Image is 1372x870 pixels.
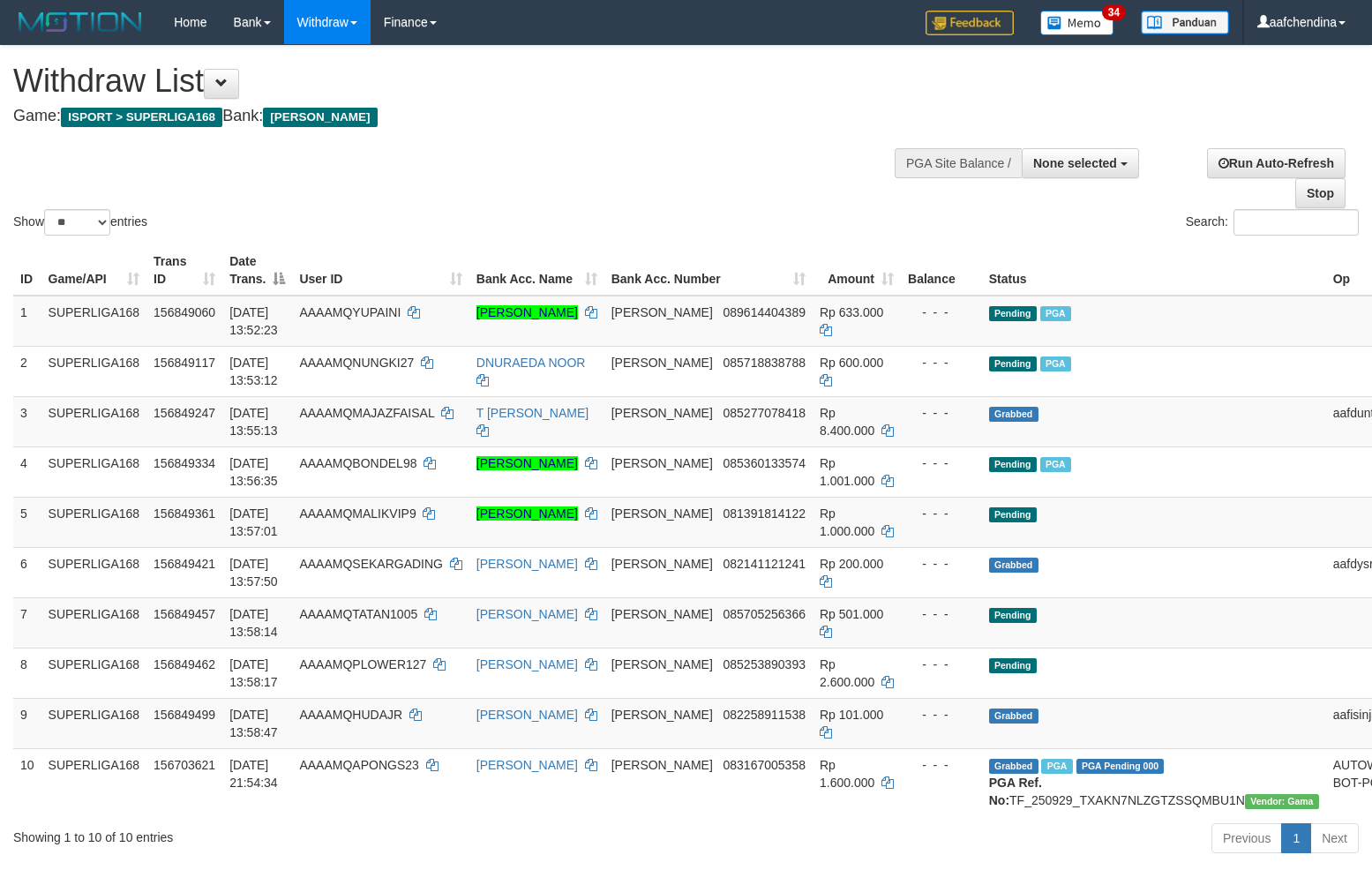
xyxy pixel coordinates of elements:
span: Copy 085360133574 to clipboard [723,456,806,470]
div: - - - [908,304,975,321]
span: [DATE] 13:55:13 [229,406,278,438]
div: - - - [908,404,975,422]
span: 156849361 [154,506,215,521]
span: [DATE] 13:52:23 [229,305,278,337]
td: SUPERLIGA168 [41,497,147,547]
div: - - - [908,454,975,472]
span: 156849499 [154,708,215,722]
span: 34 [1102,4,1126,20]
td: 6 [13,547,41,597]
span: 156849334 [154,456,215,470]
span: [DATE] 13:56:35 [229,456,278,488]
span: Rp 633.000 [820,305,883,319]
td: SUPERLIGA168 [41,446,147,497]
span: 156849117 [154,356,215,370]
input: Search: [1233,209,1359,236]
span: AAAAMQBONDEL98 [299,456,416,470]
th: Game/API: activate to sort column ascending [41,245,147,296]
h4: Game: Bank: [13,108,897,125]
span: AAAAMQSEKARGADING [299,557,443,571]
span: Rp 1.000.000 [820,506,874,538]
div: - - - [908,656,975,673]
span: [PERSON_NAME] [611,305,713,319]
a: [PERSON_NAME] [476,657,578,671]
a: [PERSON_NAME] [476,758,578,772]
span: [PERSON_NAME] [611,557,713,571]
span: Rp 501.000 [820,607,883,621]
span: 156849247 [154,406,215,420]
span: Copy 085718838788 to clipboard [723,356,806,370]
span: 156849462 [154,657,215,671]
span: [DATE] 13:53:12 [229,356,278,387]
td: 10 [13,748,41,816]
td: 4 [13,446,41,497]
span: 156849457 [154,607,215,621]
a: 1 [1281,823,1311,853]
a: [PERSON_NAME] [476,557,578,571]
span: Grabbed [989,759,1038,774]
span: None selected [1033,156,1117,170]
div: Showing 1 to 10 of 10 entries [13,821,559,846]
h1: Withdraw List [13,64,897,99]
span: [PERSON_NAME] [611,758,713,772]
div: - - - [908,555,975,573]
span: AAAAMQAPONGS23 [299,758,418,772]
span: Marked by aafchhiseyha [1041,759,1072,774]
a: [PERSON_NAME] [476,506,578,521]
span: [DATE] 13:58:47 [229,708,278,739]
span: 156849421 [154,557,215,571]
img: MOTION_logo.png [13,9,147,35]
span: Marked by aafheankoy [1040,306,1071,321]
td: SUPERLIGA168 [41,346,147,396]
span: [PERSON_NAME] [611,708,713,722]
div: - - - [908,706,975,724]
span: Pending [989,658,1037,673]
span: AAAAMQPLOWER127 [299,657,426,671]
span: Copy 085705256366 to clipboard [723,607,806,621]
td: 5 [13,497,41,547]
th: Bank Acc. Number: activate to sort column ascending [604,245,813,296]
span: Marked by aafheankoy [1040,457,1071,472]
span: Rp 1.001.000 [820,456,874,488]
span: [DATE] 13:58:14 [229,607,278,639]
td: 1 [13,296,41,347]
div: PGA Site Balance / [895,148,1022,178]
th: Balance [901,245,982,296]
td: 2 [13,346,41,396]
th: Date Trans.: activate to sort column descending [222,245,292,296]
span: 156703621 [154,758,215,772]
span: [PERSON_NAME] [611,607,713,621]
span: AAAAMQYUPAINI [299,305,401,319]
span: Marked by aafheankoy [1040,356,1071,371]
span: [DATE] 13:57:50 [229,557,278,589]
a: DNURAEDA NOOR [476,356,586,370]
span: [DATE] 13:57:01 [229,506,278,538]
span: Copy 085277078418 to clipboard [723,406,806,420]
span: Pending [989,507,1037,522]
th: Status [982,245,1326,296]
b: PGA Ref. No: [989,776,1042,807]
div: - - - [908,354,975,371]
span: Grabbed [989,407,1038,422]
td: TF_250929_TXAKN7NLZGTZSSQMBU1N [982,748,1326,816]
span: Pending [989,306,1037,321]
td: SUPERLIGA168 [41,648,147,698]
label: Show entries [13,209,147,236]
td: SUPERLIGA168 [41,748,147,816]
span: [DATE] 21:54:34 [229,758,278,790]
span: Pending [989,356,1037,371]
td: 9 [13,698,41,748]
td: SUPERLIGA168 [41,296,147,347]
a: [PERSON_NAME] [476,708,578,722]
th: User ID: activate to sort column ascending [292,245,469,296]
td: 7 [13,597,41,648]
td: SUPERLIGA168 [41,547,147,597]
span: Grabbed [989,709,1038,724]
span: AAAAMQTATAN1005 [299,607,417,621]
span: Copy 089614404389 to clipboard [723,305,806,319]
a: Stop [1295,178,1346,208]
th: ID [13,245,41,296]
img: Feedback.jpg [926,11,1014,35]
span: Rp 2.600.000 [820,657,874,689]
div: - - - [908,756,975,774]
